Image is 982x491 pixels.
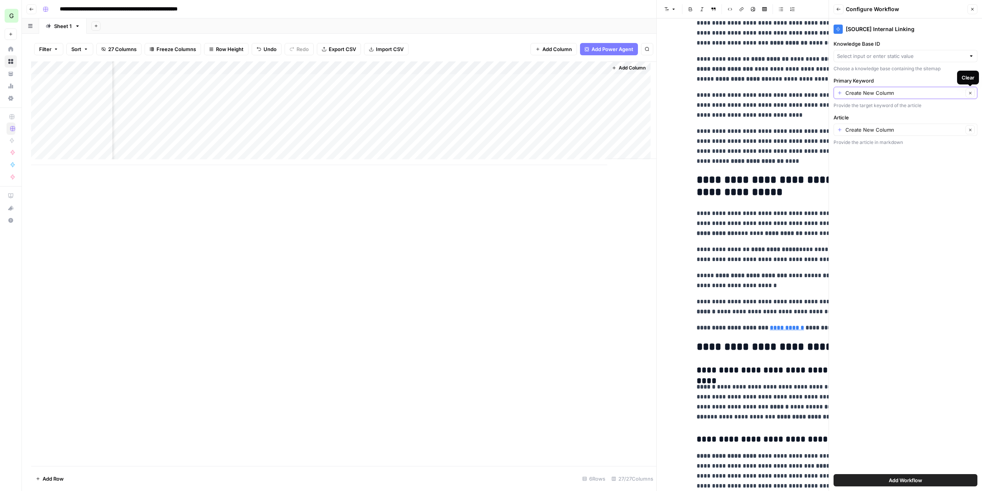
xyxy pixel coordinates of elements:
span: Add Row [43,475,64,483]
div: Provide the article in markdown [834,139,977,146]
button: Sort [66,43,93,55]
input: Create New Column [845,89,963,97]
a: Your Data [5,68,17,80]
span: Add Workflow [889,476,922,484]
div: What's new? [5,202,16,214]
div: 6 Rows [579,473,608,485]
input: Create New Column [845,126,963,134]
button: Help + Support [5,214,17,226]
label: Primary Keyword [834,77,977,84]
button: Add Column [609,63,649,73]
button: Freeze Columns [145,43,201,55]
a: Usage [5,80,17,92]
span: Import CSV [376,45,404,53]
span: Export CSV [329,45,356,53]
button: Filter [34,43,63,55]
span: Filter [39,45,51,53]
a: AirOps Academy [5,190,17,202]
div: Clear [962,74,974,81]
button: Add Power Agent [580,43,638,55]
button: Undo [252,43,282,55]
button: Add Row [31,473,68,485]
button: Add Workflow [834,474,977,486]
span: Add Column [542,45,572,53]
div: [SOURCE] Internal Linking [834,25,977,34]
span: G [9,11,14,20]
button: Row Height [204,43,249,55]
span: Undo [264,45,277,53]
span: Add Column [619,64,646,71]
button: Add Column [531,43,577,55]
input: Select input or enter static value [837,52,966,60]
div: Sheet 1 [54,22,72,30]
label: Knowledge Base ID [834,40,977,48]
span: Row Height [216,45,244,53]
a: Home [5,43,17,55]
span: Freeze Columns [157,45,196,53]
button: What's new? [5,202,17,214]
button: Export CSV [317,43,361,55]
div: Choose a knowledge base containing the sitemap [834,65,977,72]
label: Article [834,114,977,121]
a: Settings [5,92,17,104]
div: Provide the target keyword of the article [834,102,977,109]
span: 27 Columns [108,45,137,53]
a: Sheet 1 [39,18,87,34]
span: Redo [297,45,309,53]
span: Add Power Agent [592,45,633,53]
button: Import CSV [364,43,409,55]
button: Workspace: Growth 49 [5,6,17,25]
button: 27 Columns [96,43,142,55]
div: 27/27 Columns [608,473,656,485]
button: Redo [285,43,314,55]
span: Sort [71,45,81,53]
a: Browse [5,55,17,68]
